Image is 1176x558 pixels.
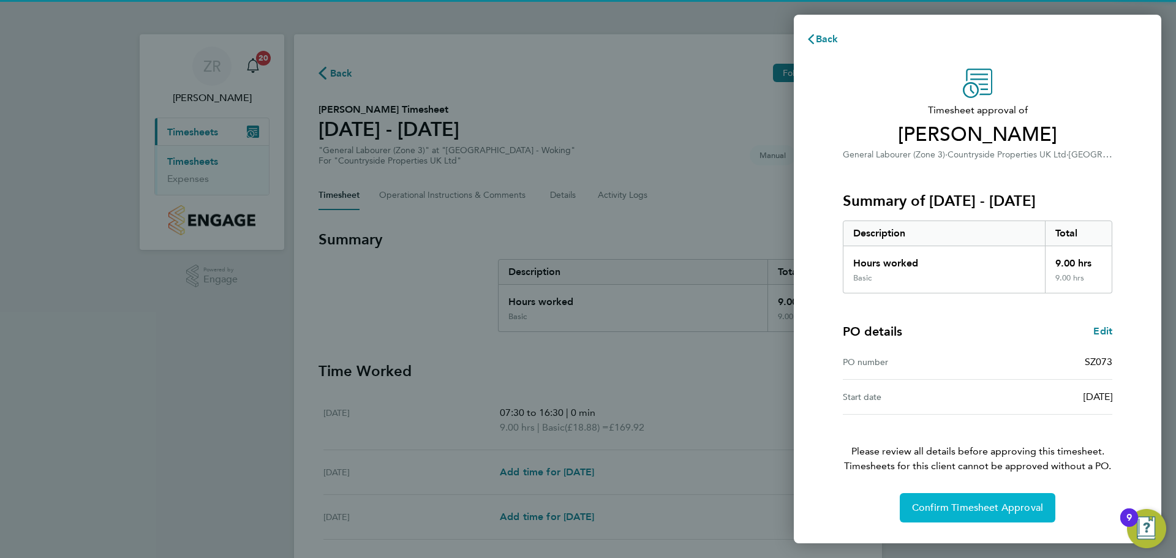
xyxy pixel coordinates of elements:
div: Hours worked [843,246,1045,273]
button: Back [794,27,851,51]
div: 9.00 hrs [1045,246,1112,273]
span: SZ073 [1085,356,1112,368]
a: Edit [1093,324,1112,339]
span: General Labourer (Zone 3) [843,149,945,160]
div: [DATE] [978,390,1112,404]
div: PO number [843,355,978,369]
h3: Summary of [DATE] - [DATE] [843,191,1112,211]
div: Description [843,221,1045,246]
span: Confirm Timesheet Approval [912,502,1043,514]
span: Countryside Properties UK Ltd [948,149,1066,160]
div: Summary of 18 - 24 Aug 2025 [843,221,1112,293]
div: Start date [843,390,978,404]
span: Timesheets for this client cannot be approved without a PO. [828,459,1127,473]
span: Edit [1093,325,1112,337]
button: Confirm Timesheet Approval [900,493,1055,522]
div: Total [1045,221,1112,246]
span: · [945,149,948,160]
span: · [1066,149,1069,160]
button: Open Resource Center, 9 new notifications [1127,509,1166,548]
p: Please review all details before approving this timesheet. [828,415,1127,473]
div: 9.00 hrs [1045,273,1112,293]
span: Back [816,33,839,45]
div: Basic [853,273,872,283]
div: 9 [1126,518,1132,533]
span: Timesheet approval of [843,103,1112,118]
h4: PO details [843,323,902,340]
span: [PERSON_NAME] [843,123,1112,147]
